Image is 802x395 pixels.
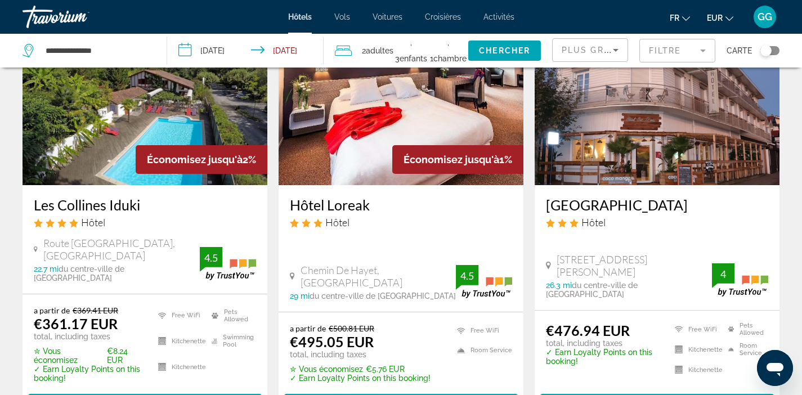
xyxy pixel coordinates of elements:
span: Carte [727,43,752,59]
img: Hotel image [279,5,523,185]
span: EUR [707,14,723,23]
span: Économisez jusqu'à [404,154,499,165]
img: trustyou-badge.svg [200,247,256,280]
button: Filter [639,38,715,63]
p: total, including taxes [290,350,431,359]
ins: €476.94 EUR [546,322,630,339]
span: 29 mi [290,291,310,300]
div: 4.5 [200,251,222,264]
img: trustyou-badge.svg [712,263,768,297]
a: Hôtels [288,12,312,21]
img: Hotel image [23,5,267,185]
a: Vols [334,12,350,21]
p: total, including taxes [546,339,661,348]
li: Free WiFi [451,324,512,338]
span: 2 [362,43,393,59]
a: [GEOGRAPHIC_DATA] [546,196,768,213]
span: Adultes [366,46,393,55]
button: User Menu [750,5,779,29]
li: Free WiFi [669,322,723,336]
span: [STREET_ADDRESS][PERSON_NAME] [557,253,712,278]
span: GG [758,11,772,23]
button: Travelers: 2 adults, 3 children [324,34,468,68]
span: ✮ Vous économisez [34,347,104,365]
button: Change language [670,10,690,26]
span: Chemin De Hayet, [GEOGRAPHIC_DATA] [301,264,456,289]
ins: €495.05 EUR [290,333,374,350]
span: fr [670,14,679,23]
li: Kitchenette [669,342,723,357]
li: Swimming Pool [206,331,256,352]
span: 22.7 mi [34,264,59,273]
span: Plus grandes économies [562,46,696,55]
span: a partir de [290,324,326,333]
button: Check-in date: Feb 14, 2026 Check-out date: Feb 17, 2026 [167,34,323,68]
ins: €361.17 EUR [34,315,118,332]
li: Kitchenette [153,331,206,352]
span: , 3 [393,35,429,66]
p: ✓ Earn Loyalty Points on this booking! [34,365,144,383]
p: ✓ Earn Loyalty Points on this booking! [290,374,431,383]
a: Voitures [373,12,402,21]
span: 26.3 mi [546,281,572,290]
del: €369.41 EUR [73,306,118,315]
li: Room Service [451,343,512,357]
a: Les Collines Iduki [34,196,256,213]
span: Hôtel [325,216,350,228]
del: €500.81 EUR [329,324,374,333]
span: Économisez jusqu'à [147,154,243,165]
span: Hôtel [81,216,105,228]
a: Hôtel Loreak [290,196,512,213]
div: 3 star Hotel [546,216,768,228]
a: Croisières [425,12,461,21]
div: 4 star Hotel [34,216,256,228]
span: Route [GEOGRAPHIC_DATA], [GEOGRAPHIC_DATA] [43,237,200,262]
button: Chercher [468,41,541,61]
img: Hotel image [535,5,779,185]
div: 1% [392,145,523,174]
span: du centre-ville de [GEOGRAPHIC_DATA] [310,291,456,300]
span: Enfants [400,54,427,63]
mat-select: Sort by [562,43,619,57]
a: Activités [483,12,514,21]
li: Pets Allowed [723,322,768,336]
span: Chercher [479,46,530,55]
p: total, including taxes [34,332,144,341]
span: a partir de [34,306,70,315]
span: du centre-ville de [GEOGRAPHIC_DATA] [546,281,638,299]
p: €5.76 EUR [290,365,431,374]
span: Hôtel [581,216,606,228]
div: 3 star Hotel [290,216,512,228]
button: Toggle map [752,46,779,56]
li: Kitchenette [669,362,723,377]
li: Free WiFi [153,306,206,326]
p: ✓ Earn Loyalty Points on this booking! [546,348,661,366]
span: , 1 [429,35,469,66]
span: du centre-ville de [GEOGRAPHIC_DATA] [34,264,124,282]
div: 4.5 [456,269,478,282]
li: Room Service [723,342,768,357]
iframe: Bouton de lancement de la fenêtre de messagerie [757,350,793,386]
span: Chambre [433,54,467,63]
img: trustyou-badge.svg [456,265,512,298]
li: Pets Allowed [206,306,256,326]
span: ✮ Vous économisez [290,365,363,374]
div: 2% [136,145,267,174]
button: Change currency [707,10,733,26]
li: Kitchenette [153,357,206,377]
div: 4 [712,267,734,281]
a: Travorium [23,2,135,32]
p: €8.24 EUR [34,347,144,365]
